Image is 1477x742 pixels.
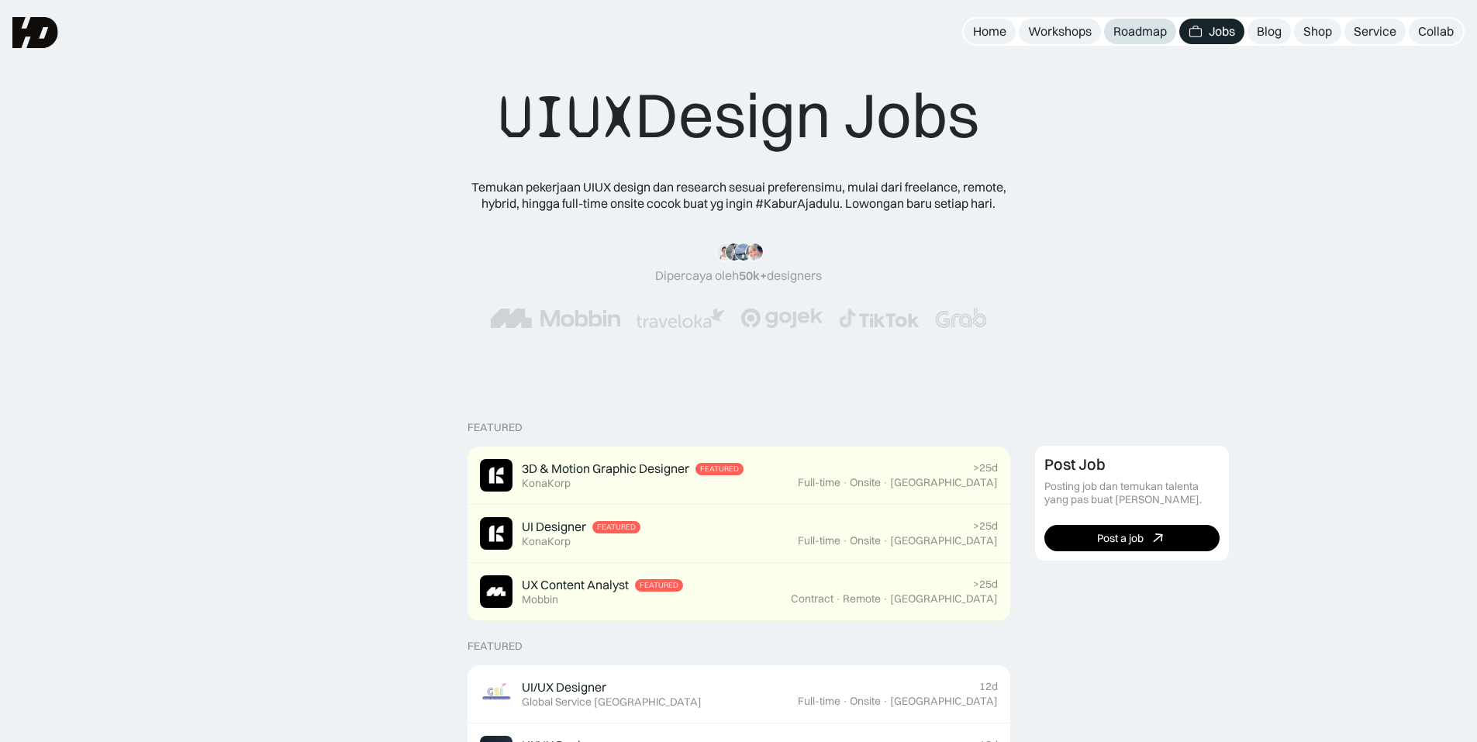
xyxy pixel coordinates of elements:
div: Remote [843,592,881,606]
span: UIUX [499,80,635,154]
div: Onsite [850,476,881,489]
div: >25d [973,461,998,475]
div: · [882,695,889,708]
div: Collab [1418,23,1454,40]
img: Job Image [480,459,512,492]
div: · [882,534,889,547]
div: Full-time [798,476,840,489]
a: Jobs [1179,19,1244,44]
div: Jobs [1209,23,1235,40]
div: KonaKorp [522,477,571,490]
div: · [882,592,889,606]
div: [GEOGRAPHIC_DATA] [890,534,998,547]
div: 12d [979,680,998,693]
div: Full-time [798,534,840,547]
div: Design Jobs [499,78,979,154]
div: · [882,476,889,489]
div: Featured [700,464,739,474]
a: Blog [1248,19,1291,44]
div: Featured [468,640,523,653]
div: · [842,695,848,708]
div: [GEOGRAPHIC_DATA] [890,695,998,708]
div: [GEOGRAPHIC_DATA] [890,592,998,606]
a: Workshops [1019,19,1101,44]
div: Featured [468,421,523,434]
a: Roadmap [1104,19,1176,44]
div: >25d [973,578,998,591]
span: 50k+ [739,267,767,283]
div: Dipercaya oleh designers [655,267,822,284]
div: Full-time [798,695,840,708]
div: Post Job [1044,455,1106,474]
img: Job Image [480,678,512,710]
img: Job Image [480,517,512,550]
img: Job Image [480,575,512,608]
a: Job ImageUX Content AnalystFeaturedMobbin>25dContract·Remote·[GEOGRAPHIC_DATA] [468,563,1010,621]
div: Blog [1257,23,1282,40]
a: Shop [1294,19,1341,44]
div: Shop [1303,23,1332,40]
div: · [835,592,841,606]
div: Roadmap [1113,23,1167,40]
div: Global Service [GEOGRAPHIC_DATA] [522,695,702,709]
div: · [842,534,848,547]
div: >25d [973,519,998,533]
div: UI/UX Designer [522,679,606,695]
div: · [842,476,848,489]
a: Job Image3D & Motion Graphic DesignerFeaturedKonaKorp>25dFull-time·Onsite·[GEOGRAPHIC_DATA] [468,447,1010,505]
div: Home [973,23,1006,40]
div: Temukan pekerjaan UIUX design dan research sesuai preferensimu, mulai dari freelance, remote, hyb... [460,179,1018,212]
div: Onsite [850,534,881,547]
div: [GEOGRAPHIC_DATA] [890,476,998,489]
div: Service [1354,23,1396,40]
a: Collab [1409,19,1463,44]
div: Posting job dan temukan talenta yang pas buat [PERSON_NAME]. [1044,480,1220,506]
a: Service [1344,19,1406,44]
div: 3D & Motion Graphic Designer [522,461,689,477]
div: UI Designer [522,519,586,535]
a: Home [964,19,1016,44]
div: KonaKorp [522,535,571,548]
div: Workshops [1028,23,1092,40]
div: Contract [791,592,833,606]
div: Post a job [1097,532,1144,545]
div: Onsite [850,695,881,708]
a: Job ImageUI/UX DesignerGlobal Service [GEOGRAPHIC_DATA]12dFull-time·Onsite·[GEOGRAPHIC_DATA] [468,665,1010,723]
div: Mobbin [522,593,558,606]
a: Post a job [1044,525,1220,551]
div: Featured [597,523,636,532]
a: Job ImageUI DesignerFeaturedKonaKorp>25dFull-time·Onsite·[GEOGRAPHIC_DATA] [468,505,1010,563]
div: UX Content Analyst [522,577,629,593]
div: Featured [640,581,678,590]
